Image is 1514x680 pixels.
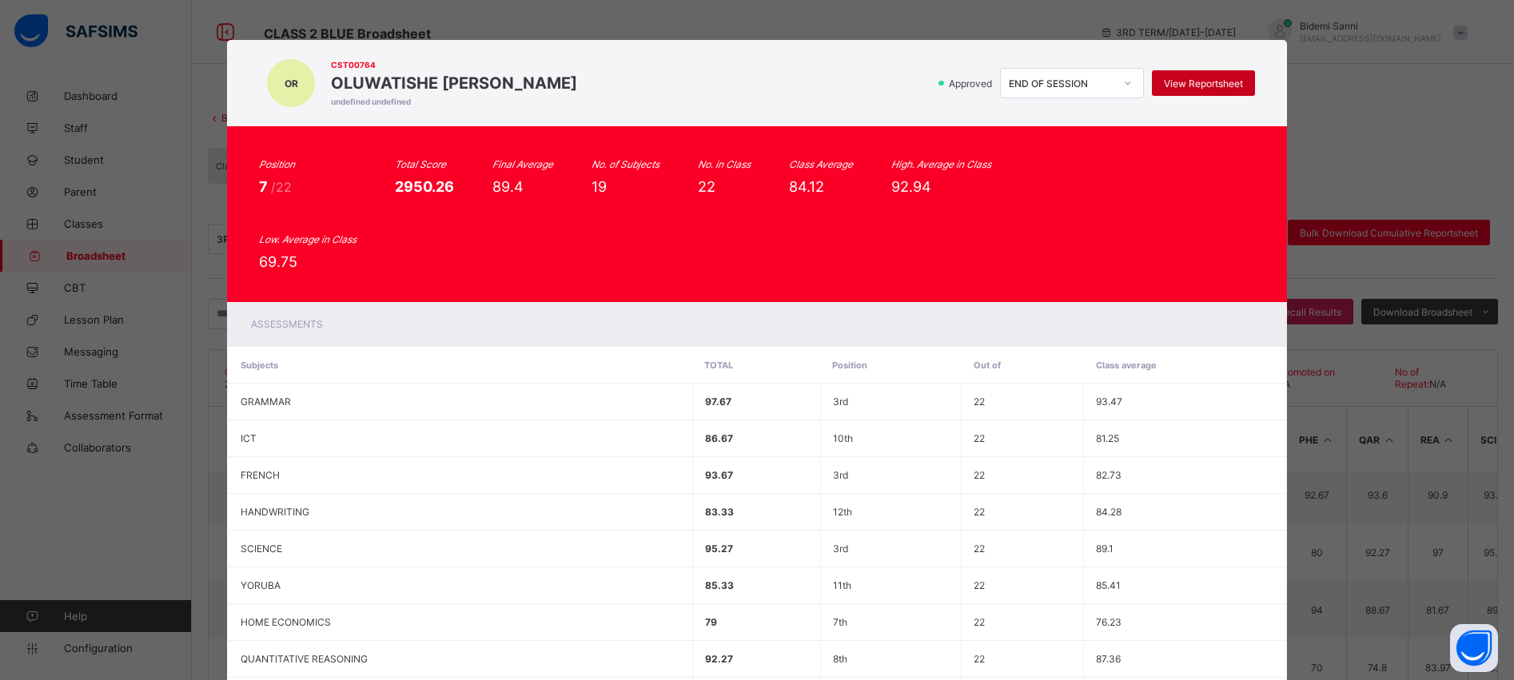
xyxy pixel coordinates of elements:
[891,158,991,170] i: High. Average in Class
[833,469,848,481] span: 3rd
[1096,653,1121,665] span: 87.36
[705,396,731,408] span: 97.67
[833,432,853,444] span: 10th
[705,616,717,628] span: 79
[1096,360,1157,371] span: Class average
[704,360,733,371] span: Total
[832,360,867,371] span: Position
[259,253,297,270] span: 69.75
[331,97,577,106] span: undefined undefined
[833,543,848,555] span: 3rd
[705,506,734,518] span: 83.33
[1096,506,1122,518] span: 84.28
[974,432,985,444] span: 22
[974,616,985,628] span: 22
[947,78,997,89] span: Approved
[974,469,985,481] span: 22
[974,360,1001,371] span: Out of
[395,178,454,195] span: 2950.26
[705,653,733,665] span: 92.27
[1096,616,1122,628] span: 76.23
[833,396,848,408] span: 3rd
[331,74,577,93] span: OLUWATISHE [PERSON_NAME]
[259,178,271,195] span: 7
[1096,543,1114,555] span: 89.1
[1009,78,1114,89] div: END OF SESSION
[241,543,282,555] span: SCIENCE
[833,653,847,665] span: 8th
[1096,469,1122,481] span: 82.73
[789,178,824,195] span: 84.12
[705,543,733,555] span: 95.27
[789,158,853,170] i: Class Average
[891,178,931,195] span: 92.94
[705,469,733,481] span: 93.67
[974,579,985,591] span: 22
[492,178,524,195] span: 89.4
[241,396,291,408] span: GRAMMAR
[974,396,985,408] span: 22
[285,78,298,89] span: OR
[592,178,607,195] span: 19
[241,469,280,481] span: FRENCH
[492,158,553,170] i: Final Average
[1096,432,1119,444] span: 81.25
[241,360,278,371] span: Subjects
[833,506,852,518] span: 12th
[833,579,851,591] span: 11th
[1450,624,1498,672] button: Open asap
[1096,579,1121,591] span: 85.41
[241,506,309,518] span: HANDWRITING
[592,158,659,170] i: No. of Subjects
[974,653,985,665] span: 22
[705,432,733,444] span: 86.67
[251,318,323,330] span: Assessments
[271,179,292,195] span: /22
[1164,78,1243,89] span: View Reportsheet
[241,616,331,628] span: HOME ECONOMICS
[241,653,368,665] span: QUANTITATIVE REASONING
[241,432,257,444] span: ICT
[974,506,985,518] span: 22
[833,616,847,628] span: 7th
[1096,396,1122,408] span: 93.47
[974,543,985,555] span: 22
[331,60,577,70] span: CST00764
[395,158,446,170] i: Total Score
[259,233,357,245] i: Low. Average in Class
[241,579,281,591] span: YORUBA
[705,579,734,591] span: 85.33
[698,178,715,195] span: 22
[698,158,751,170] i: No. in Class
[259,158,295,170] i: Position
